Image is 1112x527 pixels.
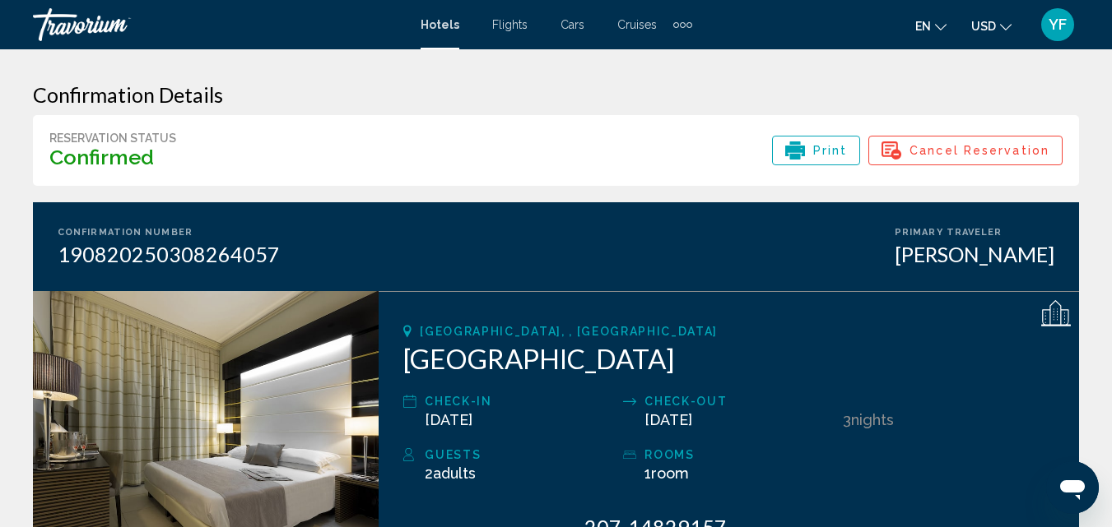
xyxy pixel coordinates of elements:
button: Cancel Reservation [868,136,1063,165]
h3: Confirmed [49,145,176,169]
a: Flights [492,18,528,31]
span: USD [971,20,996,33]
span: [GEOGRAPHIC_DATA], , [GEOGRAPHIC_DATA] [420,325,718,338]
span: Print [813,136,848,164]
span: en [915,20,931,33]
div: rooms [644,445,835,465]
button: Change currency [971,14,1012,38]
iframe: Button to launch messaging window [1046,461,1099,514]
h3: Confirmation Details [33,82,1079,107]
div: Confirmation Number [58,227,280,238]
span: YF [1049,16,1067,33]
div: Check-in [425,391,615,411]
div: Guests [425,445,615,465]
a: Cruises [617,18,657,31]
button: User Menu [1036,7,1079,42]
button: Change language [915,14,947,38]
h2: [GEOGRAPHIC_DATA] [403,342,1054,375]
div: [PERSON_NAME] [895,242,1054,266]
span: Nights [851,411,894,428]
span: [DATE] [425,411,472,428]
div: Primary Traveler [895,227,1054,238]
span: [DATE] [644,411,692,428]
span: Room [651,465,689,482]
div: Reservation Status [49,132,176,145]
a: Hotels [421,18,459,31]
span: 2 [425,465,476,482]
span: 1 [644,465,689,482]
a: Cars [561,18,584,31]
div: 190820250308264057 [58,242,280,266]
a: Travorium [33,8,404,41]
span: Adults [433,465,476,482]
button: Print [772,136,861,165]
div: Check-out [644,391,835,411]
button: Extra navigation items [673,12,692,38]
span: 3 [843,411,851,428]
span: Cancel Reservation [910,136,1049,164]
a: Cancel Reservation [868,146,1063,164]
